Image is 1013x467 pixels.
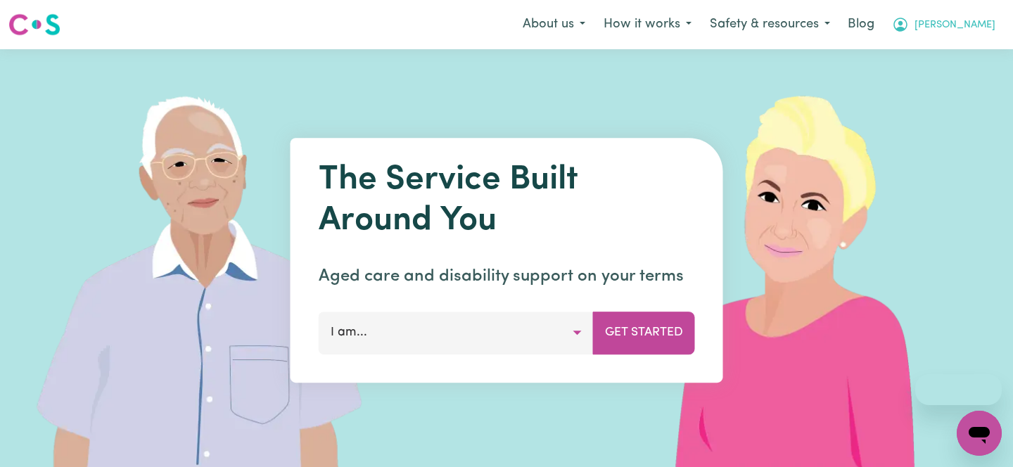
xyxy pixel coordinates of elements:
[839,9,883,40] a: Blog
[593,312,695,354] button: Get Started
[319,160,695,241] h1: The Service Built Around You
[957,411,1002,456] iframe: Button to launch messaging window
[915,18,995,33] span: [PERSON_NAME]
[8,12,60,37] img: Careseekers logo
[514,10,594,39] button: About us
[883,10,1005,39] button: My Account
[319,312,594,354] button: I am...
[319,264,695,289] p: Aged care and disability support on your terms
[8,8,60,41] a: Careseekers logo
[701,10,839,39] button: Safety & resources
[594,10,701,39] button: How it works
[915,374,1002,405] iframe: Message from company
